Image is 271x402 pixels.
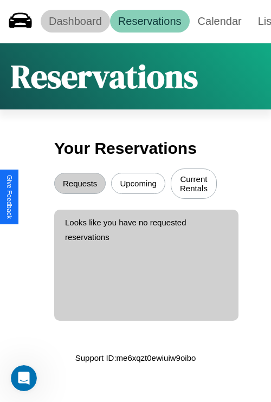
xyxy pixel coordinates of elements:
button: Requests [54,173,106,194]
button: Upcoming [111,173,165,194]
iframe: Intercom live chat [11,365,37,391]
button: Current Rentals [171,168,217,199]
h1: Reservations [11,54,198,99]
a: Calendar [190,10,250,33]
p: Looks like you have no requested reservations [65,215,228,244]
h3: Your Reservations [54,134,217,163]
a: Reservations [110,10,190,33]
div: Give Feedback [5,175,13,219]
a: Dashboard [41,10,110,33]
p: Support ID: me6xqzt0ewiuiw9oibo [75,351,196,365]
